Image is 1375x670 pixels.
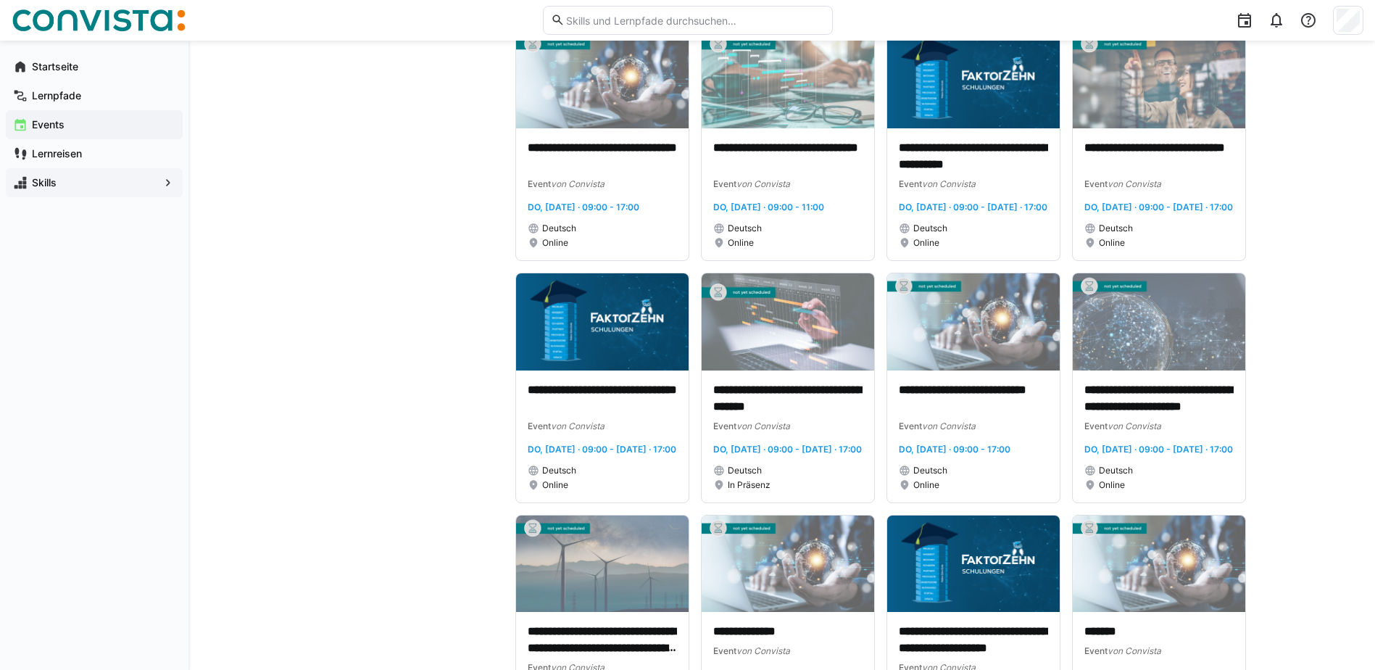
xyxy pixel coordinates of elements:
[702,273,874,371] img: image
[713,421,736,431] span: Event
[702,31,874,128] img: image
[1099,237,1125,249] span: Online
[1084,202,1233,212] span: Do, [DATE] · 09:00 - [DATE] · 17:00
[728,223,762,234] span: Deutsch
[922,421,976,431] span: von Convista
[899,444,1010,455] span: Do, [DATE] · 09:00 - 17:00
[1108,178,1161,189] span: von Convista
[728,479,770,491] span: In Präsenz
[702,516,874,613] img: image
[899,202,1047,212] span: Do, [DATE] · 09:00 - [DATE] · 17:00
[1073,31,1245,128] img: image
[551,178,605,189] span: von Convista
[887,273,1060,371] img: image
[713,202,824,212] span: Do, [DATE] · 09:00 - 11:00
[528,178,551,189] span: Event
[528,444,676,455] span: Do, [DATE] · 09:00 - [DATE] · 17:00
[528,421,551,431] span: Event
[516,31,689,128] img: image
[516,516,689,613] img: image
[516,273,689,371] img: image
[542,223,576,234] span: Deutsch
[728,465,762,476] span: Deutsch
[1108,421,1161,431] span: von Convista
[542,237,568,249] span: Online
[887,31,1060,128] img: image
[1108,645,1161,656] span: von Convista
[736,178,790,189] span: von Convista
[913,465,947,476] span: Deutsch
[542,465,576,476] span: Deutsch
[528,202,639,212] span: Do, [DATE] · 09:00 - 17:00
[713,645,736,656] span: Event
[922,178,976,189] span: von Convista
[713,178,736,189] span: Event
[713,444,862,455] span: Do, [DATE] · 09:00 - [DATE] · 17:00
[551,421,605,431] span: von Convista
[1073,516,1245,613] img: image
[899,421,922,431] span: Event
[1099,479,1125,491] span: Online
[1084,421,1108,431] span: Event
[736,421,790,431] span: von Convista
[1073,273,1245,371] img: image
[887,516,1060,613] img: image
[728,237,754,249] span: Online
[1099,465,1133,476] span: Deutsch
[1084,178,1108,189] span: Event
[913,237,939,249] span: Online
[736,645,790,656] span: von Convista
[913,223,947,234] span: Deutsch
[565,14,824,27] input: Skills und Lernpfade durchsuchen…
[1084,645,1108,656] span: Event
[1099,223,1133,234] span: Deutsch
[1084,444,1233,455] span: Do, [DATE] · 09:00 - [DATE] · 17:00
[899,178,922,189] span: Event
[542,479,568,491] span: Online
[913,479,939,491] span: Online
